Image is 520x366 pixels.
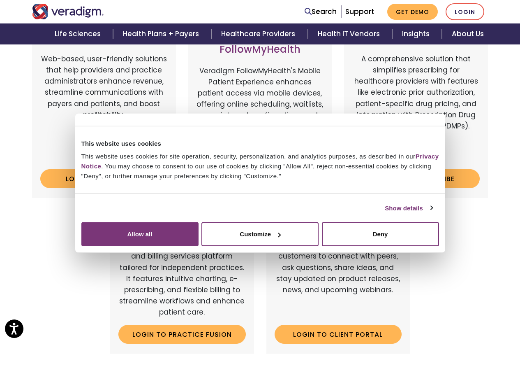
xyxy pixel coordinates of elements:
iframe: Drift Chat Widget [362,307,510,356]
button: Deny [322,222,439,246]
a: Login [446,3,484,20]
p: An online portal for Veradigm customers to connect with peers, ask questions, share ideas, and st... [275,240,402,318]
a: Search [305,6,337,17]
p: Veradigm FollowMyHealth's Mobile Patient Experience enhances patient access via mobile devices, o... [196,65,324,155]
a: Insights [392,23,442,44]
a: Life Sciences [45,23,113,44]
a: Show details [385,203,432,213]
h3: Veradigm FollowMyHealth [196,32,324,56]
p: A cloud-based, easy-to-use EHR and billing services platform tailored for independent practices. ... [118,240,246,318]
a: Login to Practice Fusion [118,325,246,344]
a: About Us [442,23,494,44]
div: This website uses cookies for site operation, security, personalization, and analytics purposes, ... [81,152,439,181]
p: A comprehensive solution that simplifies prescribing for healthcare providers with features like ... [352,54,480,163]
button: Customize [201,222,319,246]
img: Veradigm logo [32,4,104,19]
a: Login to Payerpath [40,169,168,188]
p: Web-based, user-friendly solutions that help providers and practice administrators enhance revenu... [40,54,168,163]
a: Health IT Vendors [308,23,392,44]
button: Allow all [81,222,199,246]
div: This website uses cookies [81,138,439,148]
a: Health Plans + Payers [113,23,211,44]
a: Get Demo [387,4,438,20]
a: Privacy Notice [81,153,439,170]
a: Support [345,7,374,16]
a: Healthcare Providers [211,23,307,44]
a: Login to Client Portal [275,325,402,344]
